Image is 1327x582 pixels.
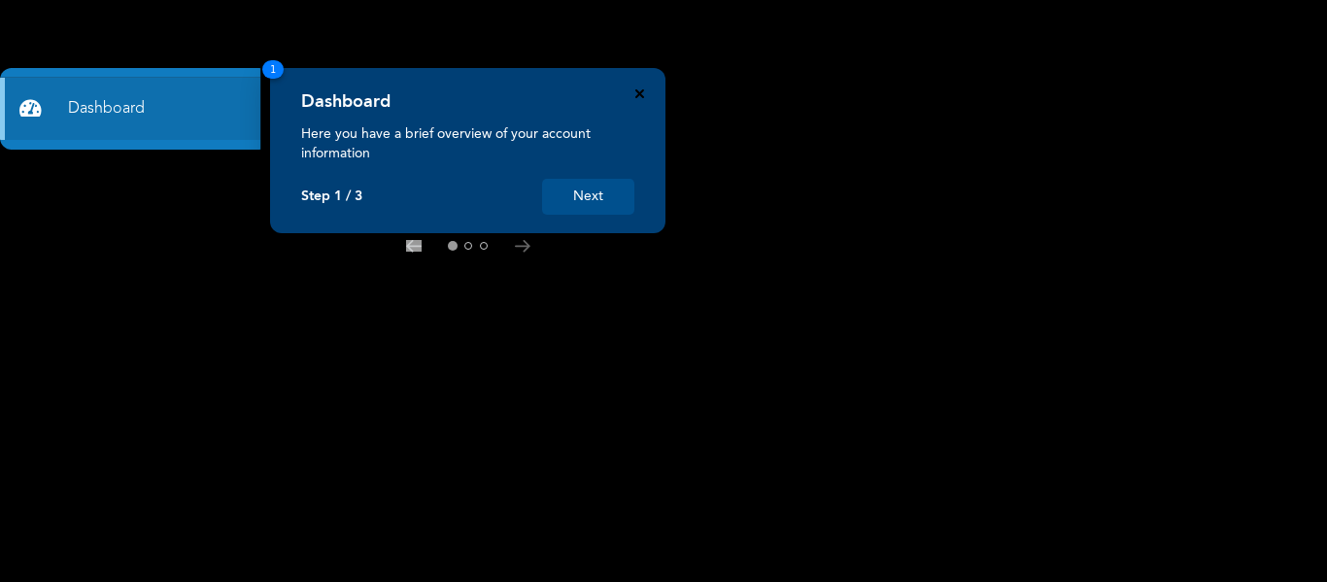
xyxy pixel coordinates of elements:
[301,91,391,113] h4: Dashboard
[542,179,634,215] button: Next
[635,89,644,98] button: Close
[262,60,284,79] span: 1
[301,188,362,205] p: Step 1 / 3
[301,124,634,163] p: Here you have a brief overview of your account information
